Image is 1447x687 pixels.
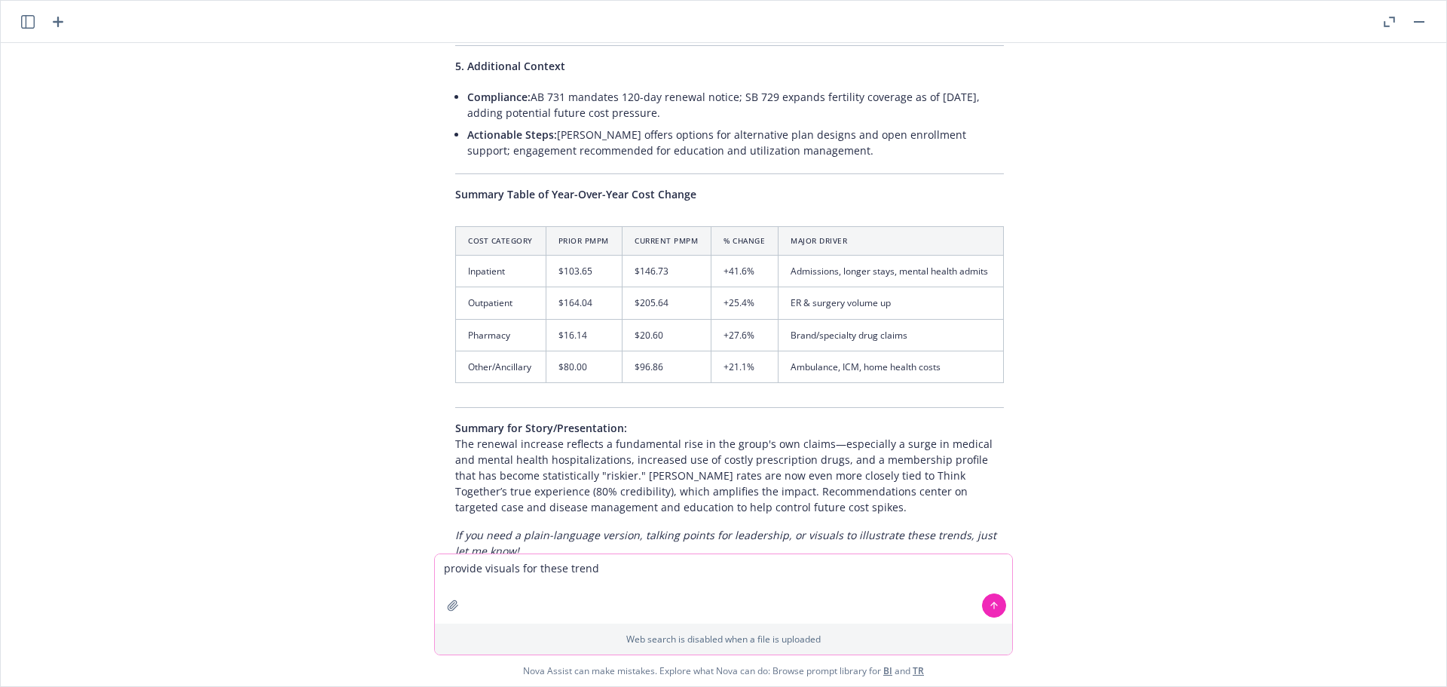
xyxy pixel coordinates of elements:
[546,287,622,319] td: $164.04
[455,528,996,558] em: If you need a plain-language version, talking points for leadership, or visuals to illustrate the...
[523,655,924,686] span: Nova Assist can make mistakes. Explore what Nova can do: Browse prompt library for and
[623,287,711,319] td: $205.64
[711,319,779,351] td: +27.6%
[623,351,711,382] td: $96.86
[546,319,622,351] td: $16.14
[455,59,565,73] span: 5. Additional Context
[623,227,711,256] th: Current PMPM
[467,124,1004,161] li: [PERSON_NAME] offers options for alternative plan designs and open enrollment support; engagement...
[455,421,627,435] span: Summary for Story/Presentation:
[546,227,622,256] th: Prior PMPM
[623,319,711,351] td: $20.60
[444,633,1003,646] p: Web search is disabled when a file is uploaded
[711,256,779,287] td: +41.6%
[779,319,1004,351] td: Brand/specialty drug claims
[779,351,1004,382] td: Ambulance, ICM, home health costs
[435,554,1012,624] textarea: provide visuals for these trend
[456,256,546,287] td: Inpatient
[779,227,1004,256] th: Major Driver
[546,256,622,287] td: $103.65
[711,227,779,256] th: % Change
[711,351,779,382] td: +21.1%
[467,127,557,142] span: Actionable Steps:
[455,187,696,201] span: Summary Table of Year-Over-Year Cost Change
[779,287,1004,319] td: ER & surgery volume up
[456,351,546,382] td: Other/Ancillary
[913,664,924,677] a: TR
[467,90,531,104] span: Compliance:
[711,287,779,319] td: +25.4%
[455,420,1004,515] p: The renewal increase reflects a fundamental rise in the group's own claims—especially a surge in ...
[883,664,892,677] a: BI
[623,256,711,287] td: $146.73
[779,256,1004,287] td: Admissions, longer stays, mental health admits
[456,287,546,319] td: Outpatient
[456,227,546,256] th: Cost Category
[467,86,1004,124] li: AB 731 mandates 120-day renewal notice; SB 729 expands fertility coverage as of [DATE], adding po...
[546,351,622,382] td: $80.00
[456,319,546,351] td: Pharmacy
